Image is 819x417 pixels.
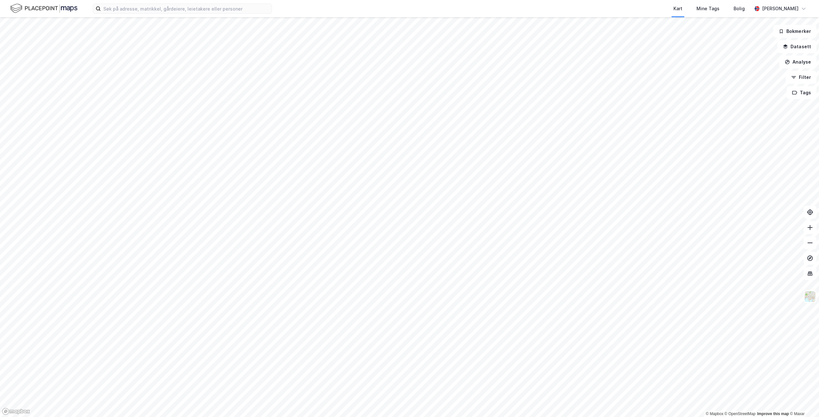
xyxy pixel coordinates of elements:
a: Improve this map [757,412,789,416]
img: Z [804,290,816,303]
input: Søk på adresse, matrikkel, gårdeiere, leietakere eller personer [101,4,272,13]
img: logo.f888ab2527a4732fd821a326f86c7f29.svg [10,3,77,14]
iframe: Chat Widget [787,386,819,417]
a: OpenStreetMap [725,412,756,416]
div: Bolig [734,5,745,12]
button: Analyse [779,56,816,68]
button: Tags [787,86,816,99]
a: Mapbox [706,412,723,416]
div: [PERSON_NAME] [762,5,799,12]
div: Kontrollprogram for chat [787,386,819,417]
button: Bokmerker [773,25,816,38]
button: Filter [786,71,816,84]
div: Mine Tags [696,5,720,12]
div: Kart [673,5,682,12]
a: Mapbox homepage [2,408,30,415]
button: Datasett [777,40,816,53]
